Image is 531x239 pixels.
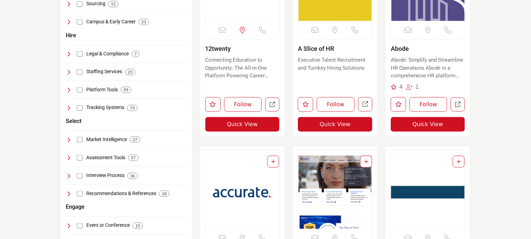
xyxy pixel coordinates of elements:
h4: Platform Tools: Software and tools designed to enhance operational efficiency and collaboration i... [86,86,118,93]
a: Add To List [364,159,368,164]
a: Open Listing in new tab [391,156,465,229]
button: Follow [317,97,355,112]
p: Connecting Education to Opportunity: The All-in-One Platform Powering Career Success 12twenty is ... [205,56,280,80]
a: Open 12twenty in new tab [265,98,279,112]
div: 18 Results For Recommendations & References [159,191,169,197]
input: Select Sourcing checkbox [77,1,82,7]
h3: 12twenty [205,45,280,53]
h4: Recommendations & References: Tools for gathering and managing professional recommendations and r... [86,190,156,197]
div: 23 Results For Campus & Early Career [138,19,149,25]
b: 7 [134,52,137,56]
span: 4 [399,84,403,90]
div: 27 Results For Market Intelligence [130,137,140,143]
input: Select Legal & Compliance checkbox [77,51,82,57]
button: Select [66,117,82,125]
a: Connecting Education to Opportunity: The All-in-One Platform Powering Career Success 12twenty is ... [205,54,280,80]
button: Like listing [205,97,221,112]
h4: Market Intelligence: Tools and services providing insights into labor market trends, talent pools... [86,136,127,143]
h4: Legal & Compliance: Resources and services ensuring recruitment practices comply with legal and r... [86,51,129,57]
img: Accurate [206,156,279,229]
h4: Tracking Systems: Systems for tracking and managing candidate applications, interviews, and onboa... [86,104,124,111]
a: Add To List [271,159,275,164]
h4: Assessment Tools: Tools and platforms for evaluating candidate skills, competencies, and fit for ... [86,154,125,161]
input: Select Market Intelligence checkbox [77,137,82,142]
input: Select Event or Conference checkbox [77,223,82,229]
button: Follow [410,97,447,112]
input: Select Platform Tools checkbox [77,87,82,93]
button: Like listing [298,97,313,112]
a: 12twenty [205,45,231,52]
button: Quick View [391,117,465,132]
button: Quick View [205,117,280,132]
b: 73 [130,106,135,110]
b: 18 [162,191,167,196]
a: Executive Talent Recruitment and Turnkey Hiring Solutions [298,54,372,79]
b: 36 [130,174,135,178]
h4: Event or Conference: Organizations and platforms for hosting industry-specific events, conference... [86,222,130,229]
h4: Campus & Early Career: Programs and platforms focusing on recruitment and career development for ... [86,18,136,25]
input: Select Campus & Early Career checkbox [77,19,82,25]
div: 7 Results For Legal & Compliance [132,51,140,57]
b: 57 [131,155,136,160]
input: Select Assessment Tools checkbox [77,155,82,161]
b: 15 [135,223,140,228]
button: Engage [66,203,85,211]
h3: Abode [391,45,465,53]
h4: Interview Process: Tools and processes focused on optimizing and streamlining the interview and c... [86,172,125,179]
i: Recommendations [391,84,397,90]
div: 51 Results For Sourcing [108,1,119,7]
a: Add To List [457,159,461,164]
button: Follow [224,97,262,112]
a: Abode: Simplify and Streamline HR Operations Abode is a comprehensive HR platform that simplifies... [391,54,465,80]
a: Open Listing in new tab [206,156,279,229]
input: Select Recommendations & References checkbox [77,191,82,196]
div: 73 Results For Tracking Systems [127,105,137,111]
b: 27 [133,137,137,142]
h4: Staffing Services: Services and agencies focused on providing temporary, permanent, and specializ... [86,68,122,75]
h3: A Slice of HR [298,45,372,53]
a: Open a-slice-of-hr in new tab [358,97,372,111]
div: 36 Results For Interview Process [127,173,138,179]
div: 57 Results For Assessment Tools [128,155,138,161]
div: Followers [406,83,419,91]
b: 99 [124,87,128,92]
span: 1 [415,84,419,90]
input: Select Tracking Systems checkbox [77,105,82,111]
input: Select Interview Process checkbox [77,173,82,179]
b: 51 [111,2,116,7]
img: Adobe [391,156,465,229]
button: Hire [66,31,77,40]
a: Open abode in new tab [451,98,465,112]
b: 23 [141,20,146,24]
div: 99 Results For Platform Tools [121,87,131,93]
div: 15 Results For Event or Conference [133,223,143,229]
p: Abode: Simplify and Streamline HR Operations Abode is a comprehensive HR platform that simplifies... [391,56,465,80]
input: Select Staffing Services checkbox [77,69,82,75]
a: Open Listing in new tab [298,156,372,229]
a: Abode [391,45,409,52]
div: 23 Results For Staffing Services [125,69,135,75]
p: Executive Talent Recruitment and Turnkey Hiring Solutions [298,56,372,79]
b: 23 [128,70,133,75]
button: Like listing [391,97,406,112]
a: A Slice of HR [298,45,334,52]
button: Quick View [298,117,372,132]
img: Acuity [298,156,372,229]
h4: Sourcing: Strategies and tools for identifying and engaging potential candidates for specific job... [86,0,105,7]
